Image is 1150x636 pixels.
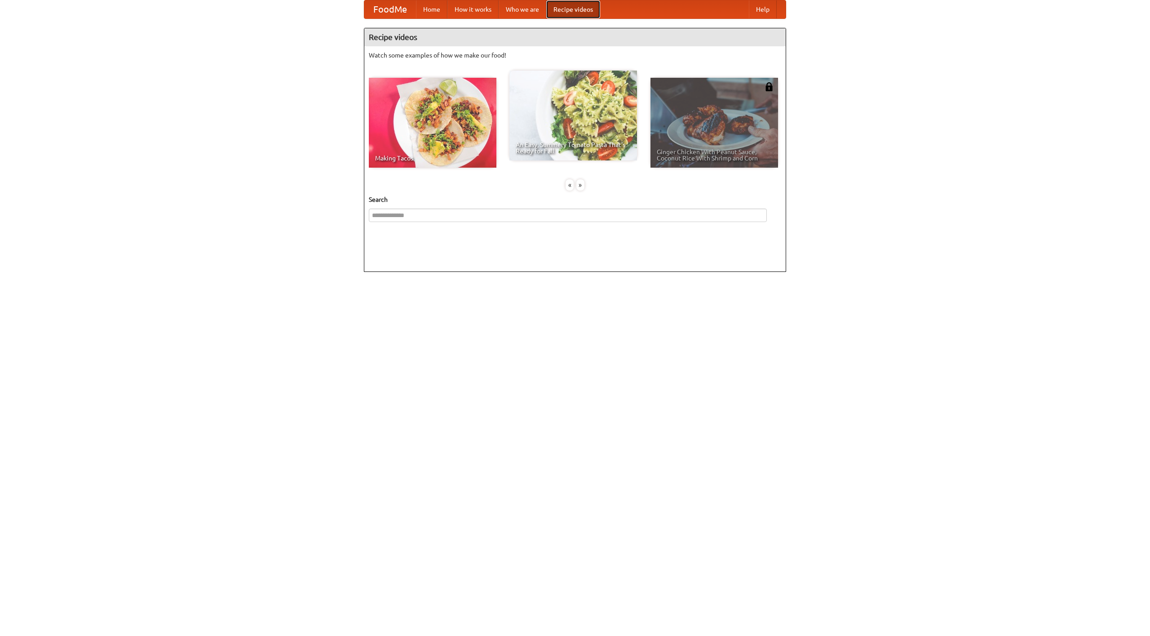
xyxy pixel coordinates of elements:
a: How it works [447,0,499,18]
p: Watch some examples of how we make our food! [369,51,781,60]
a: Making Tacos [369,78,496,168]
img: 483408.png [765,82,774,91]
div: « [566,179,574,191]
span: Making Tacos [375,155,490,161]
a: Home [416,0,447,18]
h4: Recipe videos [364,28,786,46]
div: » [576,179,584,191]
h5: Search [369,195,781,204]
a: Who we are [499,0,546,18]
a: Help [749,0,777,18]
a: FoodMe [364,0,416,18]
a: Recipe videos [546,0,600,18]
span: An Easy, Summery Tomato Pasta That's Ready for Fall [516,142,631,154]
a: An Easy, Summery Tomato Pasta That's Ready for Fall [509,71,637,160]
